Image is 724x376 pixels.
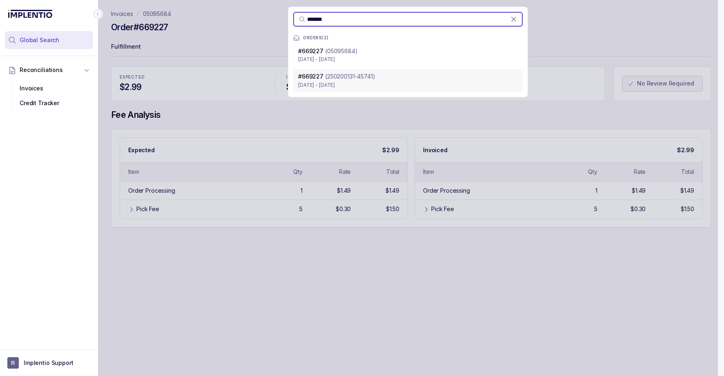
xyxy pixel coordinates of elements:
[11,96,87,110] div: Credit Tracker
[11,81,87,96] div: Invoices
[93,9,103,19] div: Collapse Icon
[20,66,63,74] span: Reconciliations
[325,72,375,81] p: (250200131-45741)
[7,357,91,369] button: User initialsImplentio Support
[24,359,74,367] p: Implentio Support
[298,81,518,89] p: [DATE] - [DATE]
[298,55,518,63] p: [DATE] - [DATE]
[325,47,358,55] p: (05095684)
[5,79,93,113] div: Reconciliations
[5,61,93,79] button: Reconciliations
[303,36,329,41] p: ORDERS ( 2 )
[7,357,19,369] span: User initials
[298,73,323,80] span: #669227
[298,47,323,54] span: #669227
[20,36,59,44] span: Global Search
